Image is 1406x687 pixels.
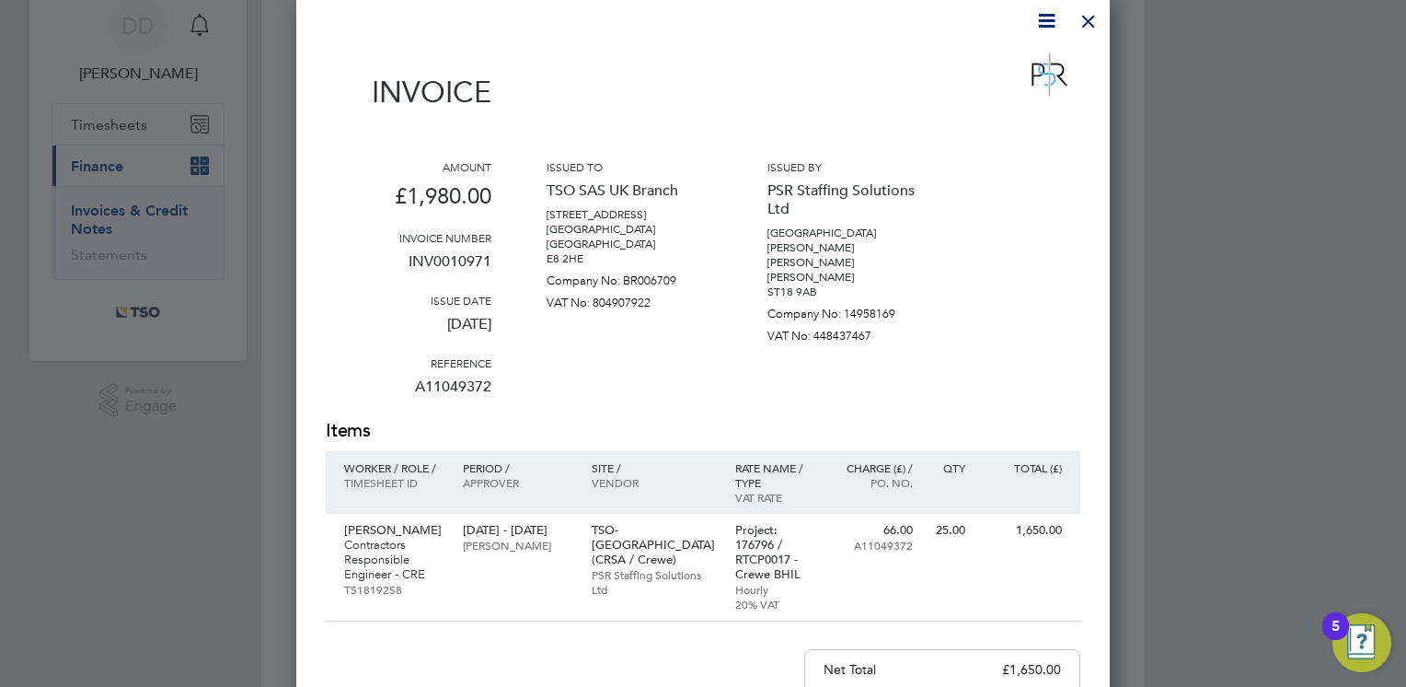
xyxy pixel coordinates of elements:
p: PSR Staffing Solutions Ltd [767,174,933,226]
p: Vendor [592,475,717,490]
p: TS1819258 [344,582,444,597]
p: Rate name / type [735,460,815,490]
p: £1,650.00 [1002,661,1061,678]
p: Hourly [735,582,815,597]
p: Total (£) [984,460,1062,475]
p: 25.00 [931,523,965,538]
p: 1,650.00 [984,523,1062,538]
p: Project: 176796 / RTCP0017 - Crewe BHIL [735,523,815,582]
p: Charge (£) / [833,460,913,475]
p: [PERSON_NAME] [463,538,572,553]
p: [PERSON_NAME] [767,255,933,270]
h3: Invoice number [326,230,491,245]
p: Approver [463,475,572,490]
h3: Amount [326,159,491,174]
p: TSO SAS UK Branch [547,174,712,207]
p: Company No: 14958169 [767,299,933,321]
p: Site / [592,460,717,475]
p: [GEOGRAPHIC_DATA][PERSON_NAME] [767,226,933,255]
p: Po. No. [833,475,913,490]
div: 5 [1331,626,1340,650]
p: ST18 9AB [767,285,933,299]
img: psrsolutions-logo-remittance.png [1020,47,1080,102]
p: PSR Staffing Solutions Ltd [592,567,717,597]
p: INV0010971 [326,245,491,293]
p: £1,980.00 [326,174,491,230]
p: A11049372 [326,370,491,418]
p: E8 2HE [547,251,712,266]
p: [STREET_ADDRESS] [547,207,712,222]
h3: Issued to [547,159,712,174]
p: [PERSON_NAME] [344,523,444,538]
p: [PERSON_NAME] [767,270,933,285]
h3: Reference [326,355,491,370]
h1: Invoice [326,75,491,110]
p: VAT No: 448437467 [767,321,933,343]
h3: Issued by [767,159,933,174]
button: Open Resource Center, 5 new notifications [1332,613,1391,672]
p: [DATE] [326,308,491,355]
h3: Issue date [326,293,491,308]
p: Contractors Responsible Engineer - CRE [344,538,444,582]
p: 20% VAT [735,597,815,611]
p: Period / [463,460,572,475]
p: A11049372 [833,538,913,553]
p: Timesheet ID [344,475,444,490]
p: TSO-[GEOGRAPHIC_DATA] (CRSA / Crewe) [592,523,717,567]
h2: Items [326,418,1080,444]
p: Company No: BR006709 [547,266,712,288]
p: Worker / Role / [344,460,444,475]
p: [GEOGRAPHIC_DATA] [547,222,712,237]
p: VAT No: 804907922 [547,288,712,310]
p: VAT rate [735,490,815,505]
p: [GEOGRAPHIC_DATA] [547,237,712,251]
p: Net Total [824,661,876,678]
p: QTY [931,460,965,475]
p: [DATE] - [DATE] [463,523,572,538]
p: 66.00 [833,523,913,538]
